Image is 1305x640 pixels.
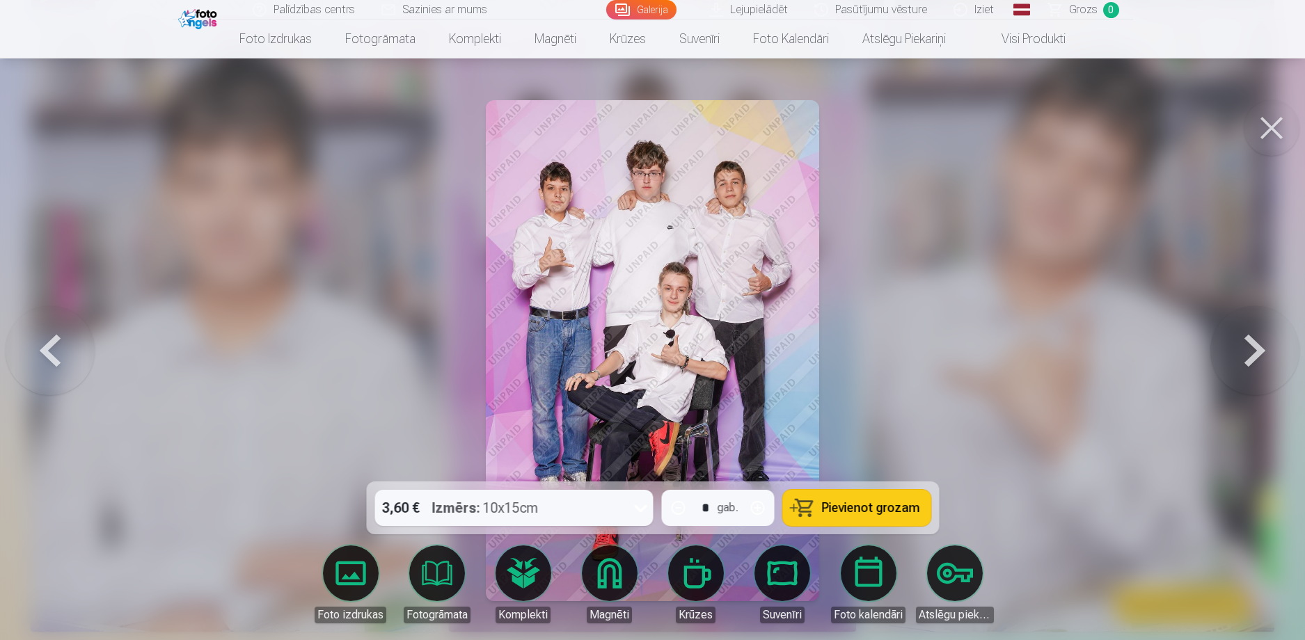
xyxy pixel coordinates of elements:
a: Foto izdrukas [223,19,329,58]
a: Foto izdrukas [312,545,390,623]
a: Suvenīri [743,545,821,623]
a: Suvenīri [663,19,736,58]
span: Grozs [1069,1,1098,18]
div: 10x15cm [432,490,538,526]
a: Visi produkti [963,19,1082,58]
div: Krūzes [676,607,715,623]
div: 3,60 € [374,490,426,526]
div: Komplekti [496,607,551,623]
a: Atslēgu piekariņi [846,19,963,58]
div: Magnēti [587,607,632,623]
a: Atslēgu piekariņi [916,545,994,623]
a: Fotogrāmata [398,545,476,623]
span: 0 [1103,2,1119,18]
a: Komplekti [432,19,518,58]
div: Fotogrāmata [404,607,470,623]
div: Atslēgu piekariņi [916,607,994,623]
a: Komplekti [484,545,562,623]
a: Foto kalendāri [830,545,908,623]
span: Pievienot grozam [821,502,919,514]
a: Foto kalendāri [736,19,846,58]
img: /fa1 [178,6,221,29]
a: Fotogrāmata [329,19,432,58]
div: Foto izdrukas [315,607,386,623]
div: gab. [717,499,738,516]
div: Suvenīri [760,607,805,623]
button: Pievienot grozam [782,490,931,526]
a: Magnēti [571,545,649,623]
a: Krūzes [657,545,735,623]
a: Krūzes [593,19,663,58]
a: Magnēti [518,19,593,58]
div: Foto kalendāri [831,607,905,623]
strong: Izmērs : [432,498,480,518]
